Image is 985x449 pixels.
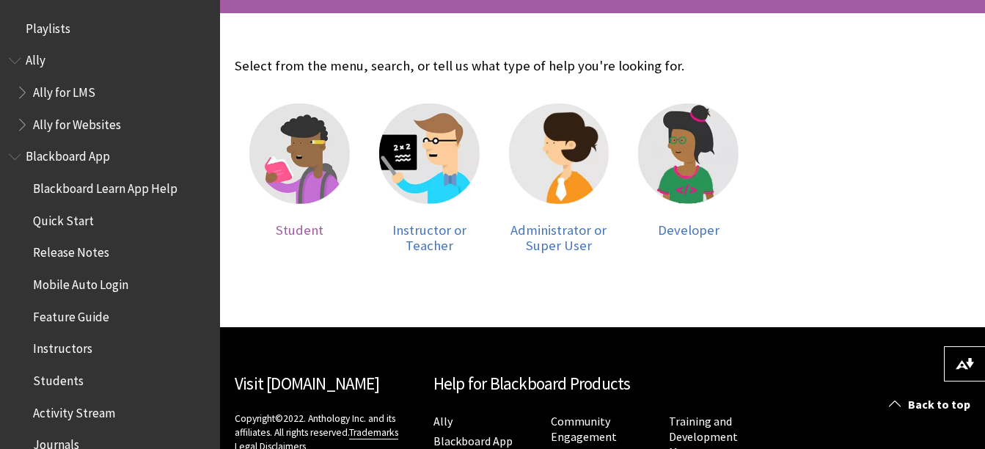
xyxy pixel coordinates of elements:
[379,103,480,204] img: Instructor
[249,103,350,204] img: Student
[509,103,609,253] a: Administrator Administrator or Super User
[249,103,350,253] a: Student Student
[33,337,92,357] span: Instructors
[878,391,985,418] a: Back to top
[33,272,128,292] span: Mobile Auto Login
[33,208,94,228] span: Quick Start
[33,368,84,388] span: Students
[33,304,109,324] span: Feature Guide
[33,241,109,260] span: Release Notes
[433,371,772,397] h2: Help for Blackboard Products
[33,80,95,100] span: Ally for LMS
[392,222,466,255] span: Instructor or Teacher
[349,426,398,439] a: Trademarks
[9,16,211,41] nav: Book outline for Playlists
[433,434,513,449] a: Blackboard App
[509,103,609,204] img: Administrator
[33,112,121,132] span: Ally for Websites
[510,222,607,255] span: Administrator or Super User
[658,222,719,238] span: Developer
[638,103,739,253] a: Developer
[235,56,753,76] p: Select from the menu, search, or tell us what type of help you're looking for.
[433,414,453,429] a: Ally
[235,373,379,394] a: Visit [DOMAIN_NAME]
[33,401,115,420] span: Activity Stream
[9,48,211,137] nav: Book outline for Anthology Ally Help
[26,16,70,36] span: Playlists
[33,176,177,196] span: Blackboard Learn App Help
[379,103,480,253] a: Instructor Instructor or Teacher
[26,145,110,164] span: Blackboard App
[26,48,45,68] span: Ally
[551,414,617,445] a: Community Engagement
[276,222,323,238] span: Student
